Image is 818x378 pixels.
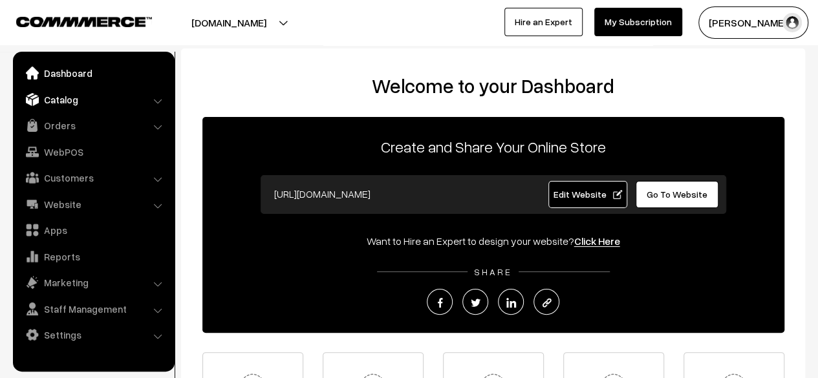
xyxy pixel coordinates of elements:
[548,181,627,208] a: Edit Website
[16,140,170,163] a: WebPOS
[16,323,170,346] a: Settings
[16,13,129,28] a: COMMMERCE
[146,6,312,39] button: [DOMAIN_NAME]
[16,297,170,320] a: Staff Management
[202,135,784,158] p: Create and Share Your Online Store
[574,235,620,247] a: Click Here
[636,181,719,208] a: Go To Website
[16,114,170,137] a: Orders
[553,189,622,200] span: Edit Website
[782,13,802,32] img: user
[16,17,152,26] img: COMMMERCE
[594,8,682,36] a: My Subscription
[647,189,707,200] span: Go To Website
[16,193,170,216] a: Website
[16,166,170,189] a: Customers
[194,74,792,98] h2: Welcome to your Dashboard
[16,271,170,294] a: Marketing
[504,8,583,36] a: Hire an Expert
[16,88,170,111] a: Catalog
[202,233,784,249] div: Want to Hire an Expert to design your website?
[16,218,170,242] a: Apps
[698,6,808,39] button: [PERSON_NAME]
[16,61,170,85] a: Dashboard
[16,245,170,268] a: Reports
[468,266,519,277] span: SHARE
